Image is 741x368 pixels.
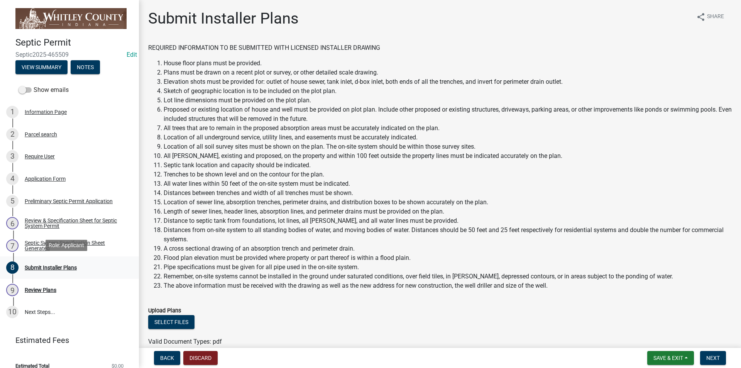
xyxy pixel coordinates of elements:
[653,355,683,361] span: Save & Exit
[71,60,100,74] button: Notes
[25,198,113,204] div: Preliminary Septic Permit Application
[6,150,19,163] div: 3
[164,77,732,86] li: Elevation shots must be provided for: outlet of house sewer, tank inlet, d-box inlet, both ends o...
[148,338,222,345] span: Valid Document Types: pdf
[6,217,19,229] div: 6
[164,263,732,272] li: Pipe specifications must be given for all pipe used in the on-site system.
[25,218,127,229] div: Review & Specification Sheet for Septic System Permit
[127,51,137,58] a: Edit
[6,284,19,296] div: 9
[164,188,732,198] li: Distances between trenches and width of all trenches must be shown.
[15,60,68,74] button: View Summary
[6,106,19,118] div: 1
[148,43,732,53] p: REQUIRED INFORMATION TO BE SUBMITTED WITH LICENSED INSTALLER DRAWING
[164,124,732,133] li: All trees that are to remain in the proposed absorption areas must be accurately indicated on the...
[164,253,732,263] li: Flood plan elevation must be provided where property or part thereof is within a flood plain.
[25,240,127,251] div: Septic System Specification Sheet Generated
[6,261,19,274] div: 8
[164,161,732,170] li: Septic tank location and capacity should be indicated.
[183,351,218,365] button: Discard
[25,154,55,159] div: Require User
[160,355,174,361] span: Back
[148,315,195,329] button: Select files
[15,65,68,71] wm-modal-confirm: Summary
[647,351,694,365] button: Save & Exit
[707,12,724,22] span: Share
[6,173,19,185] div: 4
[6,195,19,207] div: 5
[15,51,123,58] span: Septic2025-465509
[25,176,66,181] div: Application Form
[15,37,133,48] h4: Septic Permit
[164,272,732,281] li: Remember, on-site systems cannot be installed in the ground under saturated conditions, over fiel...
[164,59,732,68] li: House floor plans must be provided.
[164,179,732,188] li: All water lines within 50 feet of the on-site system must be indicated.
[700,351,726,365] button: Next
[25,265,77,270] div: Submit Installer Plans
[19,85,69,95] label: Show emails
[164,86,732,96] li: Sketch of geographic location is to be included on the plot plan.
[706,355,720,361] span: Next
[15,8,127,29] img: Whitley County, Indiana
[148,308,181,314] label: Upload Plans
[25,132,57,137] div: Parcel search
[164,198,732,207] li: Location of sewer line, absorption trenches, perimeter drains, and distribution boxes to be shown...
[6,128,19,141] div: 2
[164,96,732,105] li: Lot line dimensions must be provided on the plot plan.
[164,170,732,179] li: Trenches to be shown level and on the contour for the plan.
[164,216,732,226] li: Distance to septic tank from foundations, lot lines, all [PERSON_NAME], and all water lines must ...
[164,281,732,290] li: The above information must be received with the drawing as well as the new address for new constr...
[148,9,299,28] h1: Submit Installer Plans
[154,351,180,365] button: Back
[6,332,127,348] a: Estimated Fees
[164,105,732,124] li: Proposed or existing location of house and well must be provided on plot plan. Include other prop...
[46,240,87,251] div: Role: Applicant
[164,207,732,216] li: Length of sewer lines, header lines, absorption lines, and perimeter drains must be provided on t...
[127,51,137,58] wm-modal-confirm: Edit Application Number
[696,12,705,22] i: share
[164,244,732,253] li: A cross sectional drawing of an absorption trench and perimeter drain.
[164,151,732,161] li: All [PERSON_NAME], existing and proposed, on the property and within 100 feet outside the propert...
[6,239,19,252] div: 7
[25,109,67,115] div: Information Page
[164,142,732,151] li: Location of all soil survey sites must be shown on the plan. The on-site system should be within ...
[164,68,732,77] li: Plans must be drawn on a recent plot or survey, or other detailed scale drawing.
[164,133,732,142] li: Location of all underground service, utility lines, and easements must be accurately indicated.
[690,9,730,24] button: shareShare
[25,287,56,293] div: Review Plans
[164,226,732,244] li: Distances from on-site system to all standing bodies of water, and moving bodies of water. Distan...
[71,65,100,71] wm-modal-confirm: Notes
[6,306,19,318] div: 10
